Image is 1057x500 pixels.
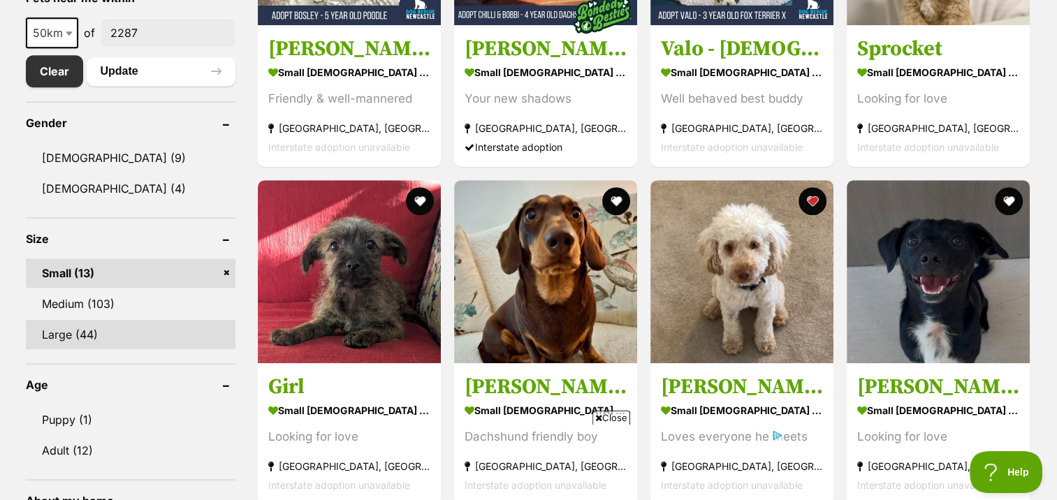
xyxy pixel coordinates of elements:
img: Georgie - Poodle (Miniature) Dog [650,180,833,363]
span: of [84,24,95,41]
a: [PERSON_NAME] & Chilli - [DEMOGRAPHIC_DATA] Miniature Dachshunds small [DEMOGRAPHIC_DATA] Dog You... [454,25,637,167]
a: Valo - [DEMOGRAPHIC_DATA] Fox Terrier X small [DEMOGRAPHIC_DATA] Dog Well behaved best buddy [GEO... [650,25,833,167]
strong: small [DEMOGRAPHIC_DATA] Dog [857,400,1019,420]
a: Medium (103) [26,289,235,318]
div: Interstate adoption [465,138,627,156]
div: Looking for love [268,427,430,446]
span: Interstate adoption unavailable [268,479,410,491]
button: favourite [406,187,434,215]
div: Friendly & well-mannered [268,89,430,108]
strong: small [DEMOGRAPHIC_DATA] Dog [465,62,627,82]
strong: small [DEMOGRAPHIC_DATA] Dog [661,400,823,420]
button: favourite [799,187,826,215]
a: [DEMOGRAPHIC_DATA] (4) [26,174,235,203]
span: 50km [27,23,77,43]
div: Well behaved best buddy [661,89,823,108]
iframe: Advertisement [275,430,783,493]
span: Close [592,411,630,425]
button: favourite [602,187,630,215]
div: Your new shadows [465,89,627,108]
header: Gender [26,117,235,129]
a: Adult (12) [26,436,235,465]
header: Size [26,233,235,245]
a: Clear [26,55,83,87]
h3: [PERSON_NAME] - [DEMOGRAPHIC_DATA] Poodle [268,36,430,62]
strong: [GEOGRAPHIC_DATA], [GEOGRAPHIC_DATA] [857,119,1019,138]
span: Interstate adoption unavailable [661,141,803,153]
img: Johnson - Chihuahua Dog [847,180,1030,363]
strong: [GEOGRAPHIC_DATA], [GEOGRAPHIC_DATA] [465,119,627,138]
strong: small [DEMOGRAPHIC_DATA] Dog [268,62,430,82]
img: Gilbert - Dachshund (Miniature Smooth Haired) Dog [454,180,637,363]
span: Interstate adoption unavailable [857,141,999,153]
button: favourite [996,187,1023,215]
a: Puppy (1) [26,405,235,434]
strong: small [DEMOGRAPHIC_DATA] Dog [661,62,823,82]
strong: small [DEMOGRAPHIC_DATA] Dog [268,400,430,420]
div: Looking for love [857,89,1019,108]
h3: [PERSON_NAME] [661,374,823,400]
span: Interstate adoption unavailable [857,479,999,491]
button: Update [87,57,235,85]
h3: Girl [268,374,430,400]
a: Small (13) [26,258,235,288]
span: Interstate adoption unavailable [268,141,410,153]
header: Age [26,378,235,391]
input: postcode [101,20,235,46]
h3: [PERSON_NAME] [857,374,1019,400]
span: 50km [26,17,78,48]
strong: [GEOGRAPHIC_DATA], [GEOGRAPHIC_DATA] [268,457,430,476]
h3: [PERSON_NAME] [465,374,627,400]
strong: small [DEMOGRAPHIC_DATA] Dog [465,400,627,420]
iframe: Help Scout Beacon - Open [970,451,1043,493]
a: Large (44) [26,320,235,349]
strong: [GEOGRAPHIC_DATA], [GEOGRAPHIC_DATA] [661,119,823,138]
strong: small [DEMOGRAPHIC_DATA] Dog [857,62,1019,82]
div: Looking for love [857,427,1019,446]
a: [DEMOGRAPHIC_DATA] (9) [26,143,235,172]
strong: [GEOGRAPHIC_DATA], [GEOGRAPHIC_DATA] [268,119,430,138]
h3: Sprocket [857,36,1019,62]
strong: [GEOGRAPHIC_DATA], [GEOGRAPHIC_DATA] [857,457,1019,476]
a: Sprocket small [DEMOGRAPHIC_DATA] Dog Looking for love [GEOGRAPHIC_DATA], [GEOGRAPHIC_DATA] Inter... [847,25,1030,167]
a: [PERSON_NAME] - [DEMOGRAPHIC_DATA] Poodle small [DEMOGRAPHIC_DATA] Dog Friendly & well-mannered [... [258,25,441,167]
img: Girl - Chihuahua x Cavalier King Charles Spaniel Dog [258,180,441,363]
h3: Valo - [DEMOGRAPHIC_DATA] Fox Terrier X [661,36,823,62]
h3: [PERSON_NAME] & Chilli - [DEMOGRAPHIC_DATA] Miniature Dachshunds [465,36,627,62]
